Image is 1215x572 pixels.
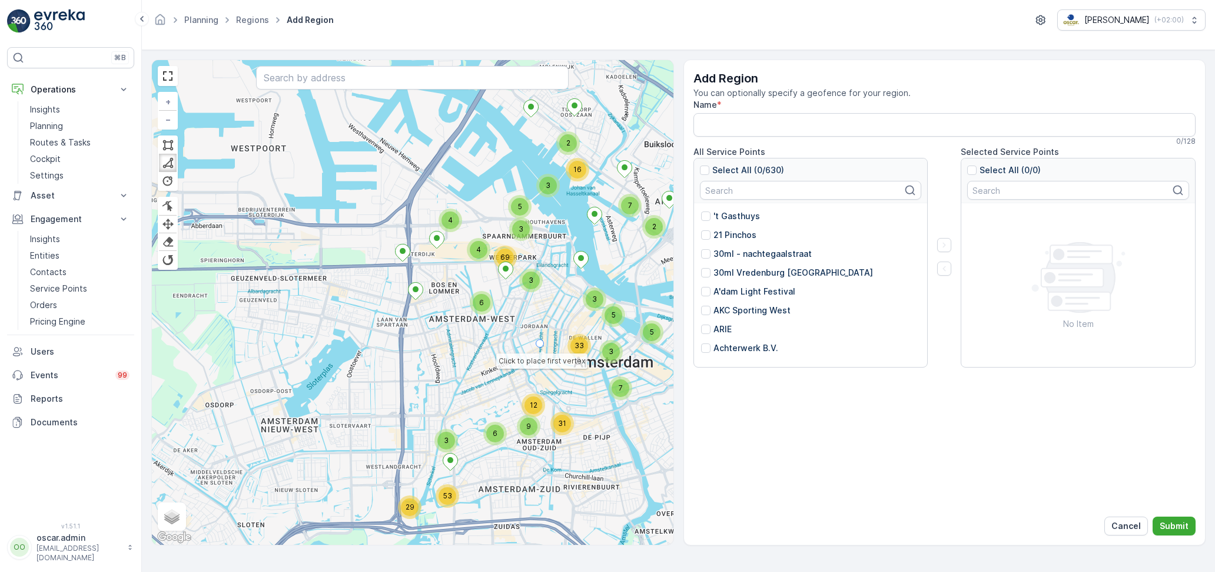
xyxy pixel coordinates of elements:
[159,233,177,251] div: Remove Layers
[628,201,632,210] span: 7
[406,502,414,511] span: 29
[558,419,566,428] span: 31
[155,530,194,545] a: Open this area in Google Maps (opens a new window)
[7,9,31,33] img: logo
[30,299,57,311] p: Orders
[650,328,654,336] span: 5
[159,216,177,233] div: Drag Layers
[713,305,791,316] p: AKC Sporting West
[592,295,597,303] span: 3
[25,101,134,118] a: Insights
[509,217,533,241] div: 3
[519,269,543,292] div: 3
[640,320,663,344] div: 5
[1057,9,1206,31] button: [PERSON_NAME](+02:00)
[519,224,523,233] span: 3
[573,165,582,174] span: 16
[159,251,177,269] div: Rotate Layers
[7,207,134,231] button: Engagement
[36,544,121,563] p: [EMAIL_ADDRESS][DOMAIN_NAME]
[159,504,185,530] a: Layers
[612,310,616,319] span: 5
[1153,517,1196,535] button: Submit
[693,100,717,110] label: Name
[713,342,778,354] p: Achterwerk B.V.
[1063,318,1094,330] p: No Item
[700,181,922,200] input: Search
[7,340,134,363] a: Users
[439,209,462,232] div: 4
[530,401,537,409] span: 12
[1160,520,1189,532] p: Submit
[165,97,171,107] span: +
[30,153,61,165] p: Cockpit
[479,298,484,307] span: 6
[31,213,111,225] p: Engagement
[159,172,177,190] div: Draw Circle
[566,158,589,181] div: 16
[25,280,134,297] a: Service Points
[159,67,177,85] a: View Fullscreen
[31,84,111,95] p: Operations
[713,248,812,260] p: 30ml - nachtegaalstraat
[575,341,584,350] span: 33
[448,216,453,224] span: 4
[693,70,1196,87] p: Add Region
[1176,137,1196,146] p: 0 / 128
[483,422,507,445] div: 6
[7,523,134,530] span: v 1.51.1
[652,222,656,231] span: 2
[30,250,59,262] p: Entities
[1154,15,1184,25] p: ( +02:00 )
[31,346,130,358] p: Users
[618,194,642,217] div: 7
[30,283,87,295] p: Service Points
[25,297,134,313] a: Orders
[159,198,177,216] div: Edit Layers
[34,9,85,33] img: logo_light-DOdMpM7g.png
[31,190,111,201] p: Asset
[10,538,29,557] div: OO
[30,316,85,328] p: Pricing Engine
[159,154,177,172] div: Draw Polygons
[184,15,218,25] a: Planning
[31,393,130,405] p: Reports
[159,137,177,154] div: Draw Rectangle
[713,210,760,222] p: 't Gasthuys
[7,387,134,411] a: Reports
[25,134,134,151] a: Routes & Tasks
[30,233,60,245] p: Insights
[159,93,177,111] a: Zoom In
[967,181,1189,200] input: Search
[25,118,134,134] a: Planning
[476,245,481,254] span: 4
[444,436,449,445] span: 3
[599,340,623,363] div: 3
[550,412,574,435] div: 31
[500,253,510,262] span: 69
[518,202,522,211] span: 5
[36,532,121,544] p: oscar.admin
[609,376,632,400] div: 7
[443,491,452,500] span: 53
[284,14,336,26] span: Add Region
[693,87,1196,99] span: You can optionally specify a geofence for your region.
[1104,517,1148,535] button: Cancel
[118,371,127,380] p: 99
[713,286,795,297] p: A'dam Light Festival
[236,15,269,25] a: Regions
[693,146,928,158] p: All Service Points
[583,287,606,311] div: 3
[256,66,569,90] input: Search by address
[961,146,1196,158] p: Selected Service Points
[546,181,550,190] span: 3
[712,164,784,176] p: Select All (0/630)
[609,347,613,356] span: 3
[713,229,756,241] p: 21 Pinchos
[7,532,134,563] button: OOoscar.admin[EMAIL_ADDRESS][DOMAIN_NAME]
[25,151,134,167] a: Cockpit
[493,246,517,269] div: 69
[526,422,531,431] span: 9
[567,334,591,358] div: 33
[517,415,540,438] div: 9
